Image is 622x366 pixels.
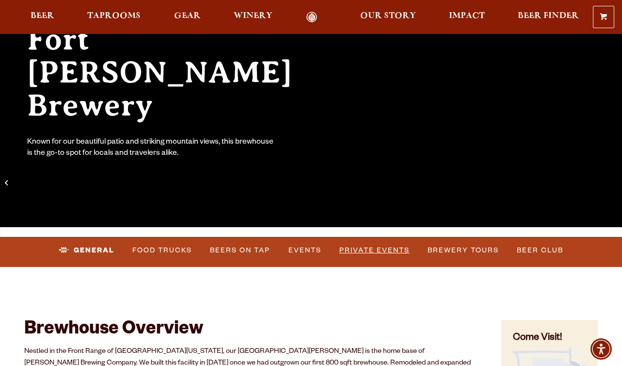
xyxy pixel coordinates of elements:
a: Food Trucks [128,239,196,262]
span: Taprooms [87,12,141,20]
span: Gear [174,12,201,20]
a: Beer Finder [511,12,585,23]
a: Taprooms [81,12,147,23]
a: Beer [24,12,61,23]
span: Our Story [360,12,416,20]
a: Beers on Tap [206,239,274,262]
span: Beer Finder [518,12,579,20]
span: Winery [234,12,272,20]
div: Accessibility Menu [590,338,612,360]
a: Our Story [354,12,422,23]
span: Impact [449,12,485,20]
a: Winery [227,12,279,23]
h2: Fort [PERSON_NAME] Brewery [27,23,330,122]
span: Beer [31,12,54,20]
a: Beer Club [513,239,567,262]
a: Impact [443,12,491,23]
a: Events [285,239,325,262]
a: Private Events [335,239,414,262]
div: Known for our beautiful patio and striking mountain views, this brewhouse is the go-to spot for l... [27,137,275,160]
a: Odell Home [293,12,330,23]
a: General [55,239,118,262]
a: Brewery Tours [424,239,503,262]
a: Gear [168,12,207,23]
h2: Brewhouse Overview [24,320,477,341]
h4: Come Visit! [513,332,586,346]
